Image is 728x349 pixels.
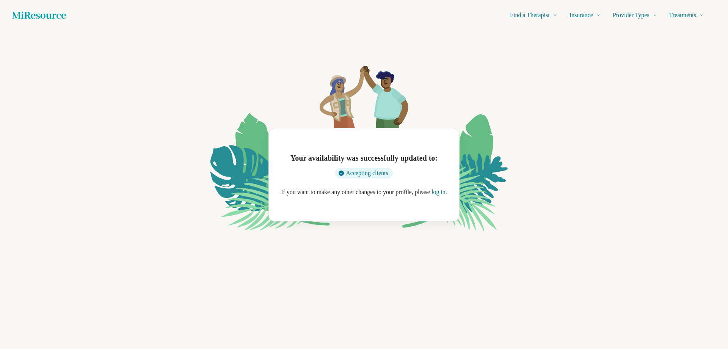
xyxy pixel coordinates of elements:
span: Provider Types [613,10,650,21]
span: Insurance [570,10,593,21]
h1: Your availability was successfully updated to: [290,153,438,163]
span: Find a Therapist [510,10,550,21]
button: log in [431,188,446,197]
a: Home page [12,8,66,23]
span: Treatments [669,10,696,21]
div: Accepting clients [335,168,393,178]
p: If you want to make any other changes to your profile, please . [281,188,447,197]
